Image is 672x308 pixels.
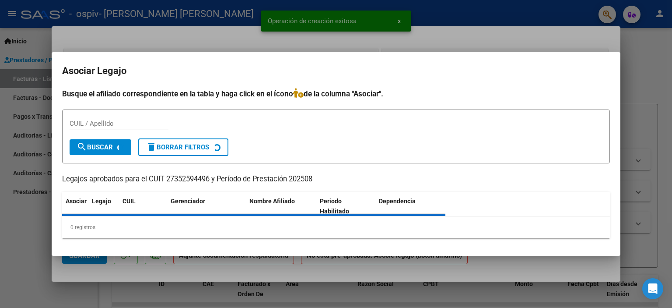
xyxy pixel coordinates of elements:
p: Legajos aprobados para el CUIT 27352594496 y Período de Prestación 202508 [62,174,610,185]
datatable-header-cell: CUIL [119,192,167,221]
datatable-header-cell: Asociar [62,192,88,221]
datatable-header-cell: Periodo Habilitado [316,192,375,221]
h4: Busque el afiliado correspondiente en la tabla y haga click en el ícono de la columna "Asociar". [62,88,610,99]
span: Gerenciador [171,198,205,205]
span: Periodo Habilitado [320,198,349,215]
datatable-header-cell: Gerenciador [167,192,246,221]
span: CUIL [122,198,136,205]
datatable-header-cell: Dependencia [375,192,446,221]
datatable-header-cell: Nombre Afiliado [246,192,316,221]
span: Asociar [66,198,87,205]
span: Borrar Filtros [146,143,209,151]
datatable-header-cell: Legajo [88,192,119,221]
span: Nombre Afiliado [249,198,295,205]
mat-icon: search [77,142,87,152]
div: 0 registros [62,216,610,238]
div: Open Intercom Messenger [642,278,663,299]
button: Borrar Filtros [138,138,228,156]
span: Buscar [77,143,113,151]
mat-icon: delete [146,142,157,152]
button: Buscar [70,139,131,155]
span: Legajo [92,198,111,205]
span: Dependencia [379,198,416,205]
h2: Asociar Legajo [62,63,610,79]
